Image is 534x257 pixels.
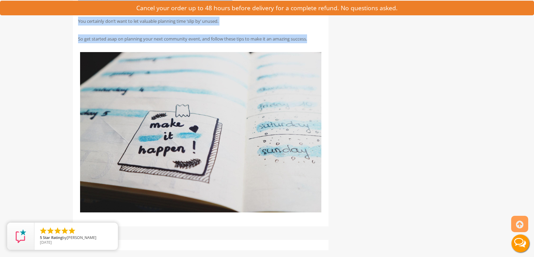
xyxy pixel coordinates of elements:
span: 5 [40,235,42,240]
span: Star Rating [43,235,62,240]
li:  [68,227,76,235]
span: [PERSON_NAME] [67,235,96,240]
p: So get started asap on planning your next community event, and follow these tips to make it an am... [78,34,323,43]
img: Review Rating [14,229,28,243]
li:  [61,227,69,235]
li:  [39,227,47,235]
span: [DATE] [40,240,52,245]
button: Live Chat [507,230,534,257]
p: You certainly don’t want to let valuable planning time ‘slip by’ unused. [78,17,323,26]
li:  [46,227,55,235]
img: make it happen note [80,52,321,212]
span: by [40,236,112,240]
li:  [54,227,62,235]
